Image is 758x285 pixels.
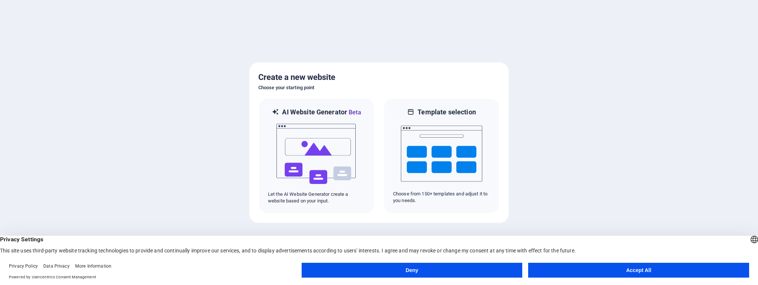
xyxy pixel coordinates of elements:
h6: Choose your starting point [258,83,500,92]
h6: Template selection [417,108,476,117]
span: Beta [347,109,361,116]
p: Choose from 150+ templates and adjust it to you needs. [393,191,490,204]
div: Template selectionChoose from 150+ templates and adjust it to you needs. [383,98,500,214]
h5: Create a new website [258,71,500,83]
div: AI Website GeneratorBetaaiLet the AI Website Generator create a website based on your input. [258,98,375,214]
h6: AI Website Generator [282,108,361,117]
p: Let the AI Website Generator create a website based on your input. [268,191,365,204]
img: ai [276,117,357,191]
